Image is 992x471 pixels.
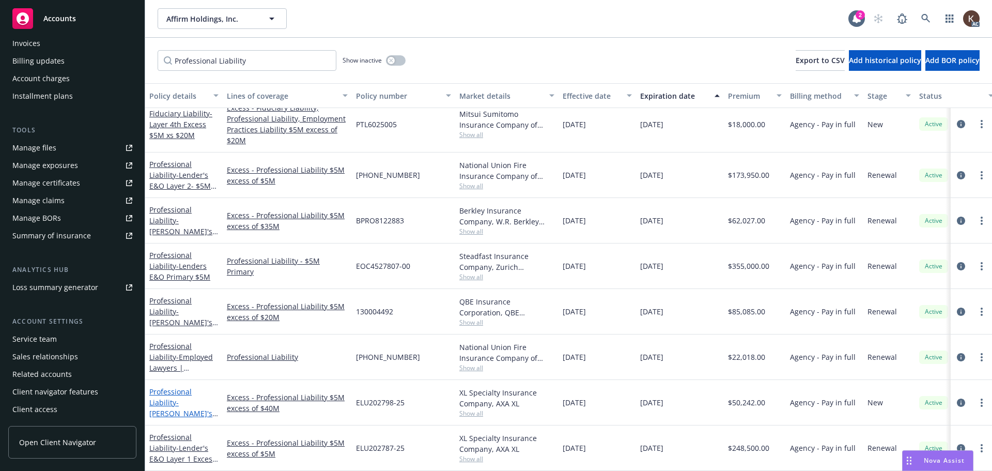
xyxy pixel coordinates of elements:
span: Agency - Pay in full [790,397,856,408]
span: [DATE] [640,261,663,271]
div: XL Specialty Insurance Company, AXA XL [459,387,554,409]
a: Manage certificates [8,175,136,191]
span: Active [923,262,944,271]
span: Add BOR policy [925,55,980,65]
span: Show all [459,454,554,463]
a: Accounts [8,4,136,33]
button: Lines of coverage [223,83,352,108]
span: - Employed Lawyers | Employed Lawyers E&O [149,352,213,394]
div: Manage BORs [12,210,61,226]
a: Excess - Fiduciary Liability, Professional Liability, Employment Practices Liability $5M excess o... [227,102,348,146]
span: Show all [459,272,554,281]
div: Installment plans [12,88,73,104]
div: Market details [459,90,543,101]
span: [DATE] [563,170,586,180]
span: Show all [459,318,554,327]
span: Show all [459,227,554,236]
span: [DATE] [563,215,586,226]
div: Billing method [790,90,848,101]
div: Invoices [12,35,40,52]
a: more [975,397,988,409]
div: Stage [867,90,900,101]
a: Client access [8,401,136,418]
button: Market details [455,83,559,108]
div: Manage certificates [12,175,80,191]
button: Policy number [352,83,455,108]
a: Installment plans [8,88,136,104]
button: Effective date [559,83,636,108]
button: Affirm Holdings, Inc. [158,8,287,29]
a: circleInformation [955,215,967,227]
span: Agency - Pay in full [790,261,856,271]
a: Excess - Professional Liability $5M excess of $35M [227,210,348,232]
a: Report a Bug [892,8,912,29]
a: Manage files [8,140,136,156]
span: Active [923,171,944,180]
a: Professional Liability [149,341,213,394]
span: Active [923,119,944,129]
div: Expiration date [640,90,708,101]
span: Active [923,444,944,453]
span: Export to CSV [796,55,845,65]
a: Professional Liability [149,205,212,269]
span: $62,027.00 [728,215,765,226]
a: Excess - Professional Liability $5M excess of $5M [227,164,348,186]
div: Client access [12,401,57,418]
a: Professional Liability - $5M Primary [227,255,348,277]
a: circleInformation [955,169,967,181]
span: Active [923,398,944,407]
a: more [975,169,988,181]
a: circleInformation [955,397,967,409]
span: [DATE] [563,261,586,271]
span: Nova Assist [924,456,965,465]
span: [DATE] [640,443,663,453]
div: Drag to move [903,451,916,470]
span: Active [923,307,944,316]
a: circleInformation [955,306,967,318]
div: Loss summary generator [12,279,98,296]
span: [DATE] [640,397,663,408]
a: Related accounts [8,366,136,383]
div: QBE Insurance Corporation, QBE Insurance Group [459,296,554,318]
a: circleInformation [955,260,967,272]
div: Manage files [12,140,56,156]
button: Expiration date [636,83,724,108]
span: Show all [459,130,554,139]
a: circleInformation [955,351,967,363]
span: [PHONE_NUMBER] [356,352,420,362]
span: [DATE] [640,352,663,362]
span: [DATE] [563,443,586,453]
div: XL Specialty Insurance Company, AXA XL [459,433,554,454]
button: Export to CSV [796,50,845,71]
span: $248,500.00 [728,443,769,453]
div: 2 [856,10,865,20]
span: Active [923,216,944,225]
a: circleInformation [955,118,967,130]
span: $18,000.00 [728,119,765,130]
a: Manage claims [8,192,136,209]
a: Summary of insurance [8,227,136,244]
div: Service team [12,331,57,347]
span: Renewal [867,443,897,453]
a: more [975,351,988,363]
span: Agency - Pay in full [790,215,856,226]
span: New [867,119,883,130]
button: Policy details [145,83,223,108]
a: Search [916,8,936,29]
span: ELU202798-25 [356,397,405,408]
a: Sales relationships [8,348,136,365]
span: [DATE] [563,119,586,130]
div: Related accounts [12,366,72,383]
div: Status [919,90,982,101]
button: Nova Assist [902,450,973,471]
span: Renewal [867,261,897,271]
span: Show inactive [343,56,382,65]
span: [DATE] [640,306,663,317]
div: Sales relationships [12,348,78,365]
div: Account charges [12,70,70,87]
span: Agency - Pay in full [790,170,856,180]
span: Agency - Pay in full [790,352,856,362]
span: Agency - Pay in full [790,443,856,453]
span: [DATE] [563,397,586,408]
div: Mitsui Sumitomo Insurance Company of America, Mitsui Sumitomo Insurance Group [459,109,554,130]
